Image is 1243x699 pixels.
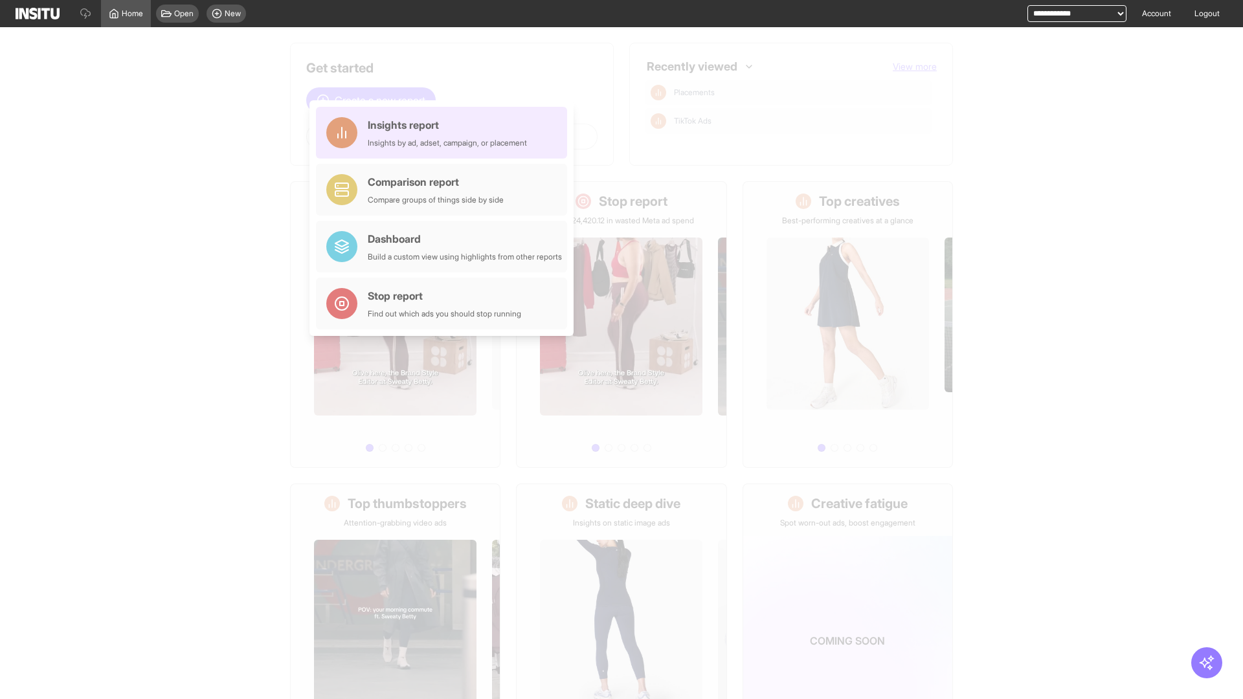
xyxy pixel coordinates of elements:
[174,8,194,19] span: Open
[368,195,504,205] div: Compare groups of things side by side
[225,8,241,19] span: New
[368,138,527,148] div: Insights by ad, adset, campaign, or placement
[368,309,521,319] div: Find out which ads you should stop running
[16,8,60,19] img: Logo
[122,8,143,19] span: Home
[368,252,562,262] div: Build a custom view using highlights from other reports
[368,174,504,190] div: Comparison report
[368,117,527,133] div: Insights report
[368,288,521,304] div: Stop report
[368,231,562,247] div: Dashboard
